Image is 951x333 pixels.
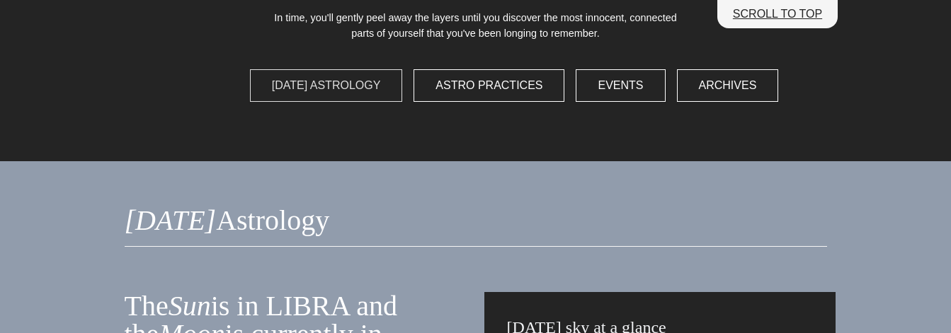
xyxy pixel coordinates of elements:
span: Astro Practices [435,77,542,94]
span: [DATE] [125,204,217,236]
button: Archives [677,69,779,102]
p: SCROLL TO TOP [733,6,822,23]
button: Astro Practices [414,69,564,102]
span: Archives [699,77,757,94]
button: [DATE] Astrology [250,69,403,102]
span: Sun [169,290,211,322]
h1: Astrology [125,206,827,235]
button: Events [576,69,665,102]
span: Events [598,77,643,94]
span: [DATE] Astrology [272,77,381,94]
